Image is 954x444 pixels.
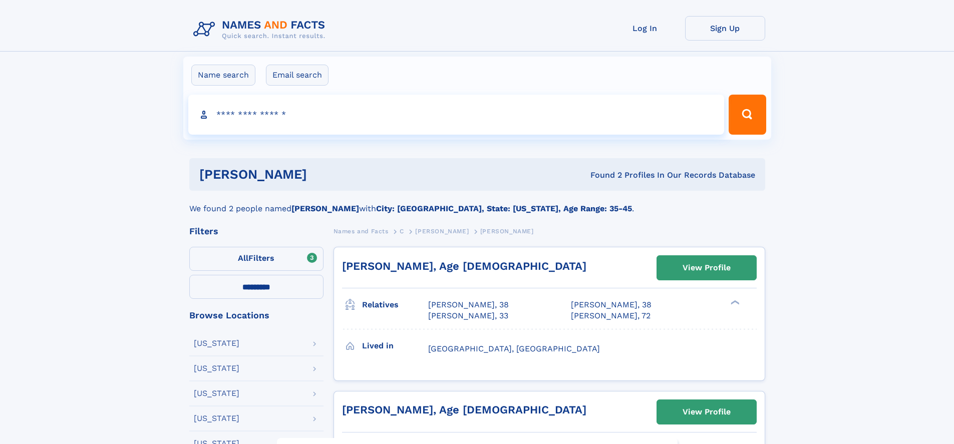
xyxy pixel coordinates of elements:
[189,227,324,236] div: Filters
[194,364,239,372] div: [US_STATE]
[342,260,586,272] a: [PERSON_NAME], Age [DEMOGRAPHIC_DATA]
[194,339,239,347] div: [US_STATE]
[189,247,324,271] label: Filters
[189,16,334,43] img: Logo Names and Facts
[428,344,600,353] span: [GEOGRAPHIC_DATA], [GEOGRAPHIC_DATA]
[189,311,324,320] div: Browse Locations
[191,65,255,86] label: Name search
[194,389,239,397] div: [US_STATE]
[657,400,756,424] a: View Profile
[238,253,248,263] span: All
[334,225,389,237] a: Names and Facts
[342,403,586,416] a: [PERSON_NAME], Age [DEMOGRAPHIC_DATA]
[291,204,359,213] b: [PERSON_NAME]
[729,95,766,135] button: Search Button
[449,170,755,181] div: Found 2 Profiles In Our Records Database
[188,95,725,135] input: search input
[400,225,404,237] a: C
[362,296,428,313] h3: Relatives
[571,299,652,310] a: [PERSON_NAME], 38
[685,16,765,41] a: Sign Up
[480,228,534,235] span: [PERSON_NAME]
[194,414,239,422] div: [US_STATE]
[657,256,756,280] a: View Profile
[189,191,765,215] div: We found 2 people named with .
[605,16,685,41] a: Log In
[376,204,632,213] b: City: [GEOGRAPHIC_DATA], State: [US_STATE], Age Range: 35-45
[428,299,509,310] a: [PERSON_NAME], 38
[728,299,740,306] div: ❯
[400,228,404,235] span: C
[683,400,731,423] div: View Profile
[199,168,449,181] h1: [PERSON_NAME]
[571,310,651,321] a: [PERSON_NAME], 72
[415,228,469,235] span: [PERSON_NAME]
[362,337,428,354] h3: Lived in
[415,225,469,237] a: [PERSON_NAME]
[428,310,508,321] a: [PERSON_NAME], 33
[683,256,731,279] div: View Profile
[266,65,329,86] label: Email search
